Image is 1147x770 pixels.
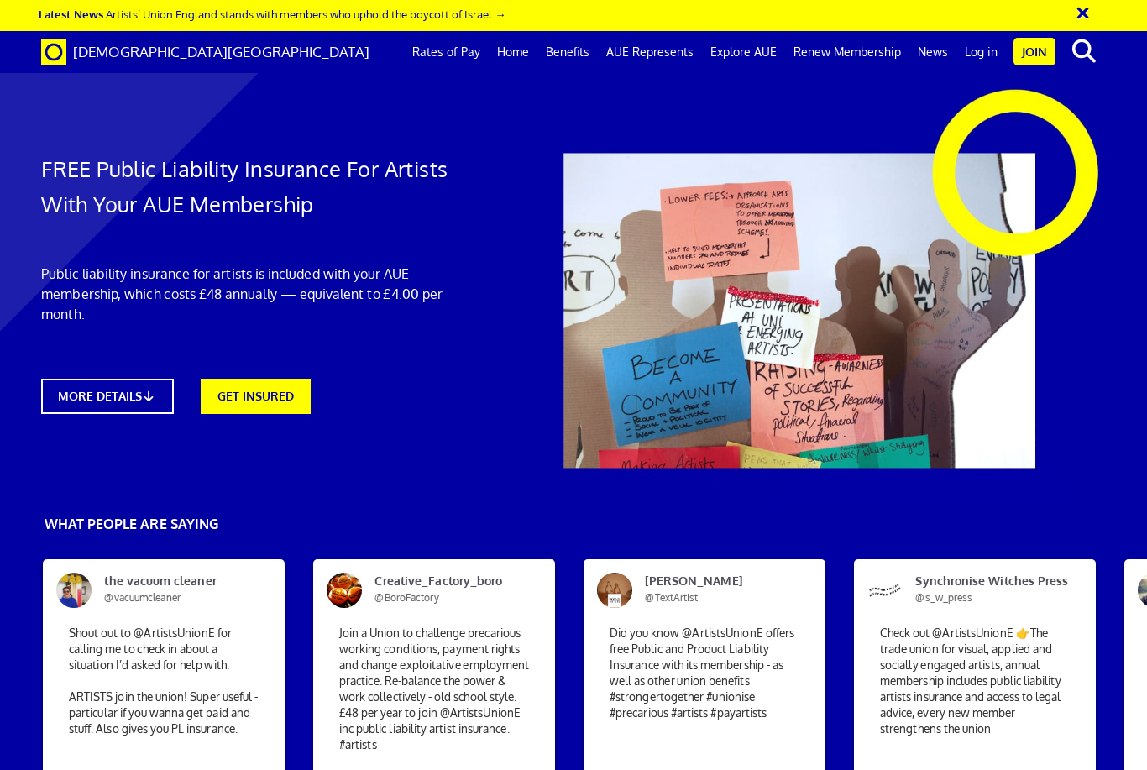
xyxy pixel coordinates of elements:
[956,31,1006,73] a: Log in
[41,264,470,324] p: Public liability insurance for artists is included with your AUE membership, which costs £48 annu...
[39,7,505,21] a: Latest News:Artists’ Union England stands with members who uphold the boycott of Israel →
[404,31,489,73] a: Rates of Pay
[598,31,702,73] a: AUE Represents
[362,573,523,606] span: Creative_Factory_boro
[201,379,311,414] a: GET INSURED
[909,31,956,73] a: News
[73,43,369,60] span: [DEMOGRAPHIC_DATA][GEOGRAPHIC_DATA]
[374,591,438,604] span: @BoroFactory
[489,31,537,73] a: Home
[537,31,598,73] a: Benefits
[92,573,253,606] span: the vacuum cleaner
[785,31,909,73] a: Renew Membership
[632,573,793,606] span: [PERSON_NAME]
[104,591,180,604] span: @vacuumcleaner
[41,151,470,222] h1: FREE Public Liability Insurance For Artists With Your AUE Membership
[1013,38,1055,65] a: Join
[41,379,174,414] a: MORE DETAILS
[915,591,972,604] span: @s_w_press
[29,31,382,73] a: Brand [DEMOGRAPHIC_DATA][GEOGRAPHIC_DATA]
[903,573,1064,606] span: Synchronise Witches Press
[1059,34,1110,69] button: search
[645,591,698,604] span: @TextArtist
[39,7,106,21] strong: Latest News:
[702,31,785,73] a: Explore AUE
